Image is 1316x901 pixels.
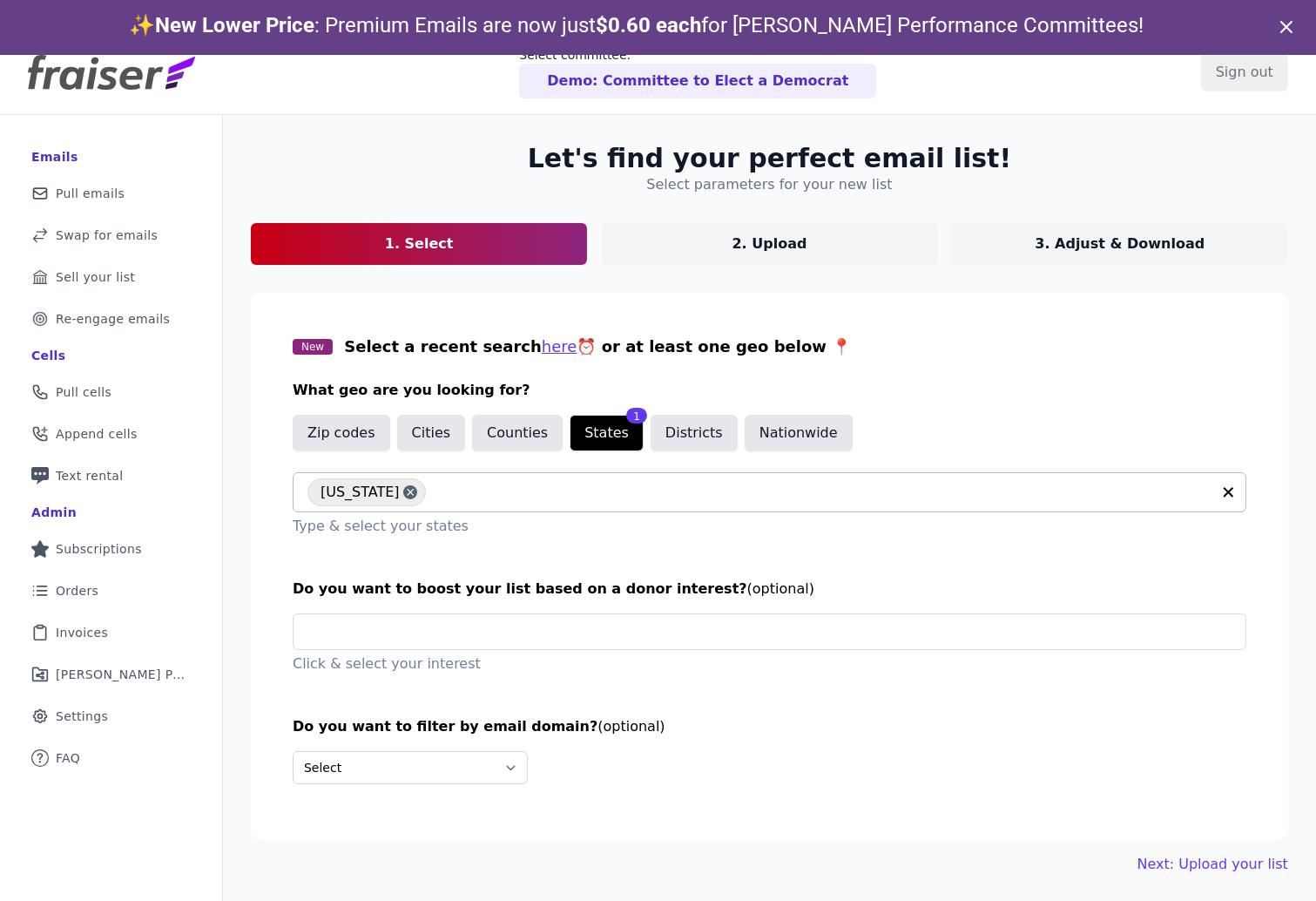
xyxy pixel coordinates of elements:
[528,143,1011,174] h2: Let's find your perfect email list!
[397,415,466,451] button: Cities
[56,749,80,767] span: FAQ
[293,380,1246,401] h3: What geo are you looking for?
[626,408,647,423] div: 1
[14,258,208,296] a: Sell your list
[56,467,124,484] span: Text rental
[31,347,65,364] div: Cells
[344,337,851,356] span: Select a recent search ⏰ or at least one geo below 📍
[745,415,853,451] button: Nationwide
[56,227,158,244] span: Swap for emails
[293,415,390,451] button: Zip codes
[31,504,77,521] div: Admin
[28,55,195,90] img: Fraiser Logo
[56,540,142,558] span: Subscriptions
[1035,234,1205,254] p: 3. Adjust & Download
[646,174,892,195] h4: Select parameters for your new list
[519,46,876,98] a: Select committee: Demo: Committee to Elect a Democrat
[251,223,587,265] a: 1. Select
[293,339,333,355] span: New
[547,71,848,91] p: Demo: Committee to Elect a Democrat
[14,373,208,411] a: Pull cells
[56,666,187,683] span: [PERSON_NAME] Performance
[14,415,208,453] a: Append cells
[542,335,577,359] button: here
[56,310,170,328] span: Re-engage emails
[293,718,597,735] span: Do you want to filter by email domain?
[56,425,138,443] span: Append cells
[1137,854,1288,875] a: Next: Upload your list
[56,185,125,202] span: Pull emails
[747,580,814,597] span: (optional)
[14,457,208,495] a: Text rental
[732,234,807,254] p: 2. Upload
[293,654,1246,674] p: Click & select your interest
[56,624,108,641] span: Invoices
[14,216,208,254] a: Swap for emails
[14,300,208,338] a: Re-engage emails
[597,718,665,735] span: (optional)
[14,572,208,610] a: Orders
[472,415,563,451] button: Counties
[56,582,98,600] span: Orders
[952,223,1288,265] a: 3. Adjust & Download
[14,739,208,777] a: FAQ
[14,697,208,735] a: Settings
[56,268,135,286] span: Sell your list
[31,148,78,166] div: Emails
[293,580,747,597] span: Do you want to boost your list based on a donor interest?
[1201,54,1288,91] input: Sign out
[519,46,876,64] p: Select committee:
[56,708,108,725] span: Settings
[56,383,111,401] span: Pull cells
[14,655,208,694] a: [PERSON_NAME] Performance
[385,234,454,254] p: 1. Select
[651,415,738,451] button: Districts
[570,415,644,451] button: States
[293,516,1246,537] p: Type & select your states
[14,174,208,213] a: Pull emails
[14,613,208,652] a: Invoices
[601,223,937,265] a: 2. Upload
[321,478,400,506] span: [US_STATE]
[14,530,208,568] a: Subscriptions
